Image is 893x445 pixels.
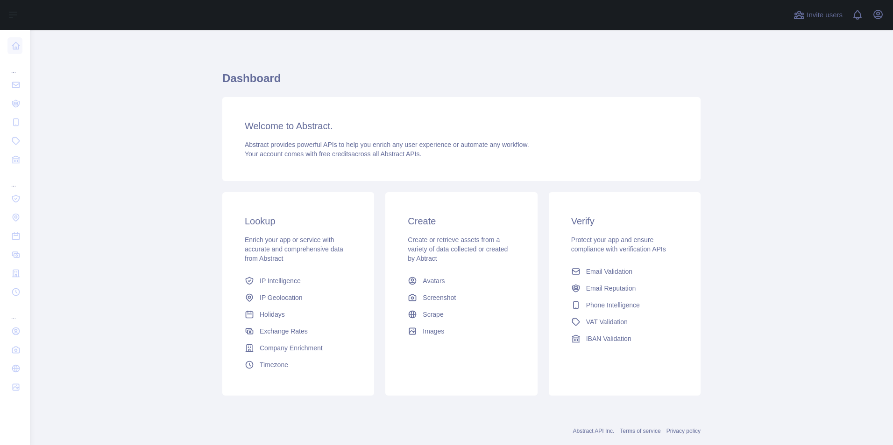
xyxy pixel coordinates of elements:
[241,340,355,356] a: Company Enrichment
[567,297,682,313] a: Phone Intelligence
[260,276,301,285] span: IP Intelligence
[567,263,682,280] a: Email Validation
[260,327,308,336] span: Exchange Rates
[260,310,285,319] span: Holidays
[7,302,22,321] div: ...
[241,272,355,289] a: IP Intelligence
[404,306,518,323] a: Scrape
[408,215,515,228] h3: Create
[573,428,615,434] a: Abstract API Inc.
[423,310,443,319] span: Scrape
[423,276,445,285] span: Avatars
[586,284,636,293] span: Email Reputation
[586,300,640,310] span: Phone Intelligence
[319,150,351,158] span: free credits
[245,236,343,262] span: Enrich your app or service with accurate and comprehensive data from Abstract
[567,330,682,347] a: IBAN Validation
[241,323,355,340] a: Exchange Rates
[404,289,518,306] a: Screenshot
[260,360,288,369] span: Timezone
[241,289,355,306] a: IP Geolocation
[807,10,843,21] span: Invite users
[571,236,666,253] span: Protect your app and ensure compliance with verification APIs
[620,428,660,434] a: Terms of service
[7,56,22,75] div: ...
[423,327,444,336] span: Images
[245,150,421,158] span: Your account comes with across all Abstract APIs.
[567,313,682,330] a: VAT Validation
[245,215,352,228] h3: Lookup
[567,280,682,297] a: Email Reputation
[423,293,456,302] span: Screenshot
[7,170,22,188] div: ...
[792,7,844,22] button: Invite users
[241,306,355,323] a: Holidays
[245,141,529,148] span: Abstract provides powerful APIs to help you enrich any user experience or automate any workflow.
[241,356,355,373] a: Timezone
[245,119,678,132] h3: Welcome to Abstract.
[571,215,678,228] h3: Verify
[408,236,508,262] span: Create or retrieve assets from a variety of data collected or created by Abtract
[586,334,631,343] span: IBAN Validation
[260,343,323,353] span: Company Enrichment
[586,267,632,276] span: Email Validation
[260,293,303,302] span: IP Geolocation
[586,317,628,327] span: VAT Validation
[404,272,518,289] a: Avatars
[666,428,701,434] a: Privacy policy
[404,323,518,340] a: Images
[222,71,701,93] h1: Dashboard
